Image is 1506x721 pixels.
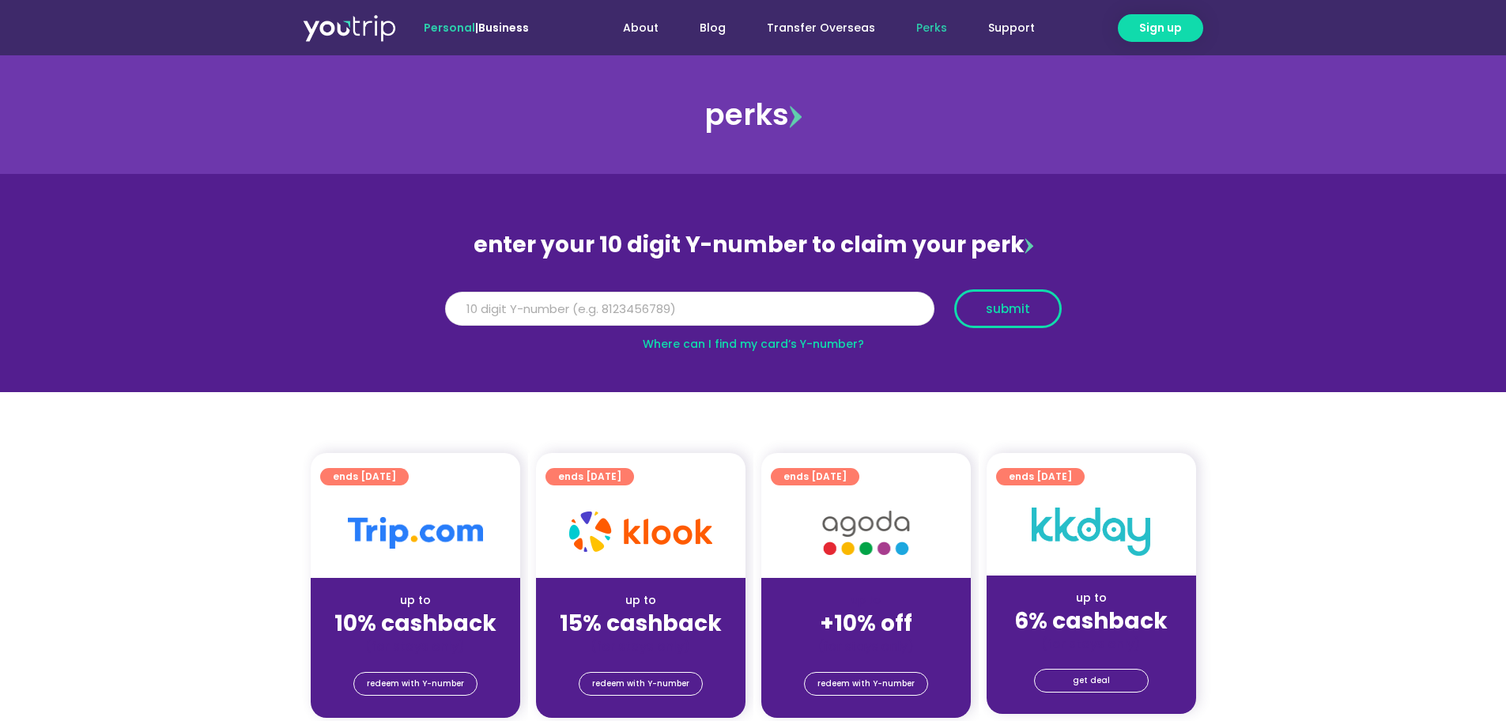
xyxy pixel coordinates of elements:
a: Sign up [1118,14,1203,42]
a: About [602,13,679,43]
a: Blog [679,13,746,43]
span: redeem with Y-number [592,673,689,695]
a: ends [DATE] [545,468,634,485]
a: ends [DATE] [320,468,409,485]
div: up to [999,590,1183,606]
span: get deal [1073,670,1110,692]
a: ends [DATE] [996,468,1085,485]
a: redeem with Y-number [804,672,928,696]
span: up to [851,592,881,608]
div: (for stays only) [549,638,733,655]
span: ends [DATE] [783,468,847,485]
a: Perks [896,13,968,43]
span: redeem with Y-number [817,673,915,695]
div: enter your 10 digit Y-number to claim your perk [437,225,1070,266]
a: Business [478,20,529,36]
strong: 10% cashback [334,608,496,639]
span: ends [DATE] [558,468,621,485]
button: submit [954,289,1062,328]
span: | [424,20,529,36]
form: Y Number [445,289,1062,340]
a: Transfer Overseas [746,13,896,43]
span: Sign up [1139,20,1182,36]
span: redeem with Y-number [367,673,464,695]
a: Support [968,13,1055,43]
a: get deal [1034,669,1149,693]
strong: 6% cashback [1014,606,1168,636]
strong: 15% cashback [560,608,722,639]
input: 10 digit Y-number (e.g. 8123456789) [445,292,934,327]
div: (for stays only) [323,638,508,655]
nav: Menu [572,13,1055,43]
span: submit [986,303,1030,315]
span: Personal [424,20,475,36]
a: redeem with Y-number [353,672,477,696]
span: ends [DATE] [1009,468,1072,485]
div: up to [323,592,508,609]
div: (for stays only) [999,636,1183,652]
span: ends [DATE] [333,468,396,485]
a: redeem with Y-number [579,672,703,696]
a: ends [DATE] [771,468,859,485]
div: (for stays only) [774,638,958,655]
a: Where can I find my card’s Y-number? [643,336,864,352]
div: up to [549,592,733,609]
strong: +10% off [820,608,912,639]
